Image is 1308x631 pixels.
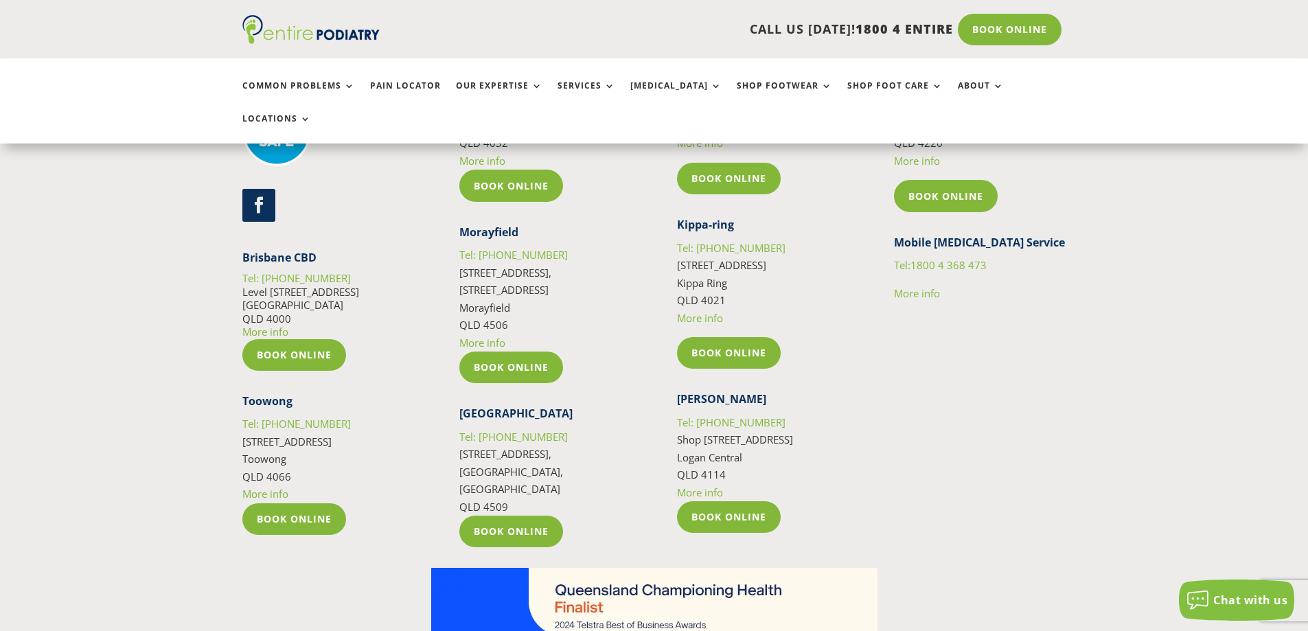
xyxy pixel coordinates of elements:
a: Tel:1800 4 368 473 [894,258,987,272]
a: Book Online [242,339,346,371]
a: More info [894,286,940,300]
a: Tel: [PHONE_NUMBER] [242,417,351,431]
a: Book Online [677,163,781,194]
strong: [GEOGRAPHIC_DATA] [459,406,573,421]
a: Shop Foot Care [847,81,943,111]
a: More info [459,336,505,349]
a: Book Online [677,337,781,369]
a: More info [677,311,723,325]
a: About [958,81,1004,111]
a: More info [894,154,940,168]
a: More info [677,485,723,499]
a: Entire Podiatry [242,33,380,47]
a: Locations [242,114,311,144]
span: Chat with us [1213,593,1287,608]
strong: [PERSON_NAME] [677,391,766,406]
button: Chat with us [1179,580,1294,621]
strong: Brisbane CBD [242,250,317,265]
a: Book Online [459,352,563,383]
a: Tel: [PHONE_NUMBER] [677,415,785,429]
a: Book Online [958,14,1062,45]
a: More info [242,487,288,501]
a: Follow on Facebook [242,189,275,222]
a: [MEDICAL_DATA] [630,81,722,111]
p: [STREET_ADDRESS], [STREET_ADDRESS] Morayfield QLD 4506 [459,246,632,352]
a: More info [459,154,505,168]
a: Services [558,81,615,111]
span: 1800 4 368 473 [910,258,987,272]
a: Common Problems [242,81,355,111]
p: [STREET_ADDRESS] Toowong QLD 4066 [242,415,415,503]
span: 1800 4 ENTIRE [856,21,953,37]
a: Book Online [894,180,998,211]
p: CALL US [DATE]! [433,21,953,38]
strong: Mobile [MEDICAL_DATA] Service [894,235,1065,250]
p: [STREET_ADDRESS], [GEOGRAPHIC_DATA], [GEOGRAPHIC_DATA] QLD 4509 [459,428,632,516]
p: [STREET_ADDRESS] Kippa Ring QLD 4021 [677,240,849,338]
strong: Morayfield [459,225,518,240]
img: logo (1) [242,15,380,44]
a: Our Expertise [456,81,542,111]
a: Tel: [PHONE_NUMBER] [459,430,568,444]
a: Book Online [242,503,346,535]
a: More info [242,325,288,339]
a: Tel: [PHONE_NUMBER] [677,241,785,255]
strong: Toowong [242,393,292,409]
a: Shop Footwear [737,81,832,111]
a: Pain Locator [370,81,441,111]
a: Book Online [459,516,563,547]
a: Tel: [PHONE_NUMBER] [242,271,351,285]
a: Book Online [459,170,563,201]
p: Level [STREET_ADDRESS] [GEOGRAPHIC_DATA] QLD 4000 [242,272,415,339]
a: Tel: [PHONE_NUMBER] [459,248,568,262]
p: Shop [STREET_ADDRESS] Logan Central QLD 4114 [677,414,849,502]
a: Book Online [677,501,781,533]
strong: Kippa-ring [677,217,734,232]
